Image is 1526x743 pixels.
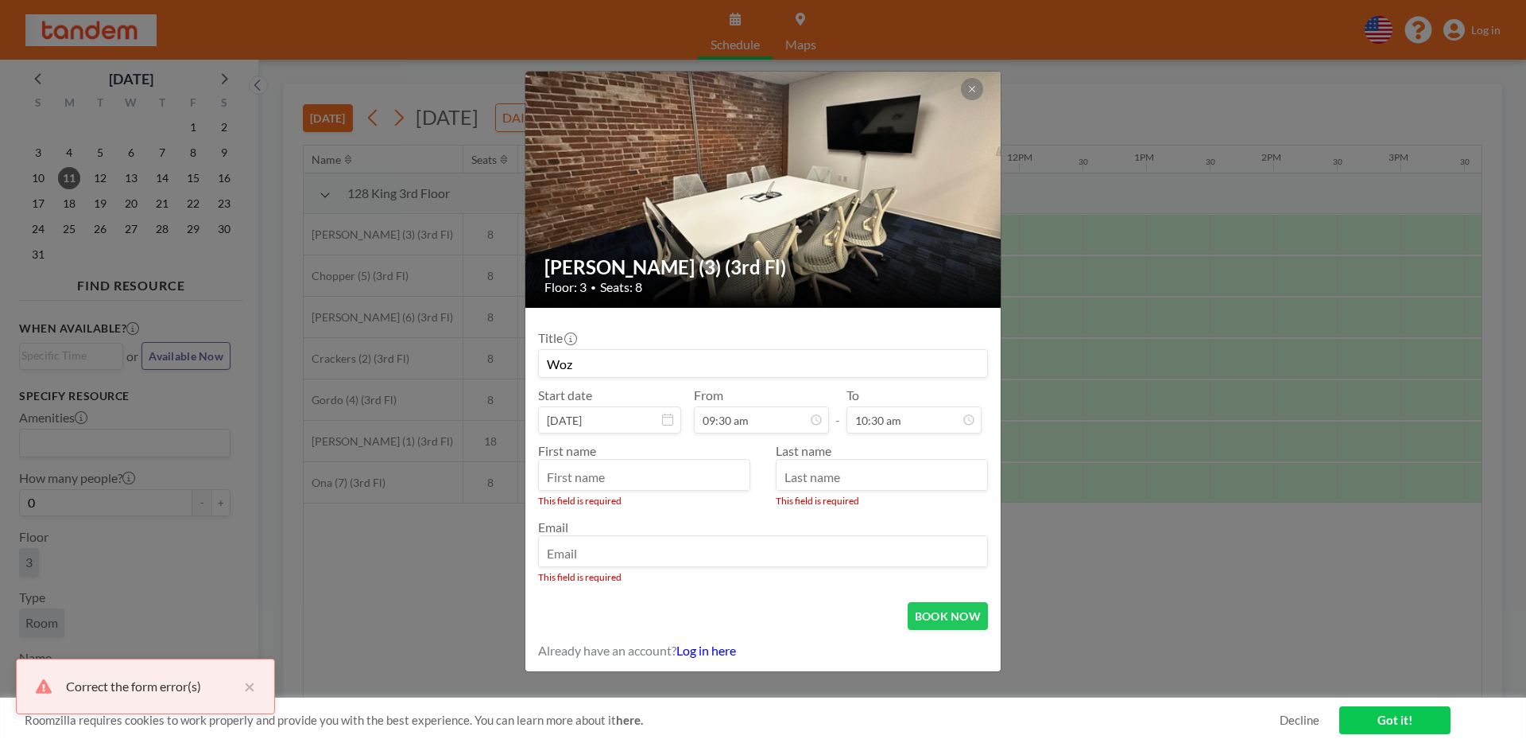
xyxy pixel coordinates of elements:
[1280,713,1319,728] a: Decline
[66,677,236,696] div: Correct the form error(s)
[600,279,642,295] span: Seats: 8
[777,463,987,490] input: Last name
[539,463,749,490] input: First name
[908,602,988,630] button: BOOK NOW
[538,330,575,346] label: Title
[544,255,983,279] h2: [PERSON_NAME] (3) (3rd Fl)
[676,643,736,658] a: Log in here
[538,443,596,458] label: First name
[544,279,587,295] span: Floor: 3
[539,539,987,566] input: Email
[538,387,592,403] label: Start date
[846,387,859,403] label: To
[1339,706,1450,734] a: Got it!
[538,643,676,659] span: Already have an account?
[591,282,596,294] span: •
[616,713,643,727] a: here.
[776,495,988,507] div: This field is required
[538,519,568,535] label: Email
[538,571,988,583] div: This field is required
[694,387,723,403] label: From
[538,495,750,507] div: This field is required
[835,393,840,428] span: -
[236,677,255,696] button: close
[776,443,831,458] label: Last name
[525,10,1002,368] img: 537.jpg
[25,713,1280,728] span: Roomzilla requires cookies to work properly and provide you with the best experience. You can lea...
[539,350,987,377] input: Guest reservation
